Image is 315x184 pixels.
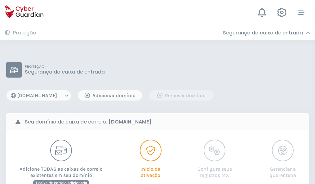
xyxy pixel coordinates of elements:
p: Início da ativação [138,161,163,178]
b: Seu domínio de caixa de correio: [25,118,151,126]
button: Gerenciar a quarentena [266,140,299,178]
button: Início da ativação [138,140,163,178]
strong: [DOMAIN_NAME] [109,118,151,125]
h3: Proteção [13,30,36,36]
p: Configure seus registros MX [194,161,235,178]
p: PROTEÇÃO > [25,65,105,69]
div: Segurança da caixa de entrada [223,30,310,36]
h3: Segurança da caixa de entrada [223,30,303,36]
button: Adicionar domínio [78,90,143,101]
p: Segurança da caixa de entrada [25,69,105,75]
p: Adicione TODAS as caixas de correio existentes em seu domínio [16,161,107,178]
button: Remover domínio [149,90,214,101]
div: Remover domínio [154,92,209,99]
p: Gerenciar a quarentena [266,161,299,178]
div: Adicionar domínio [82,92,138,99]
button: Configure seus registros MX [194,140,235,178]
